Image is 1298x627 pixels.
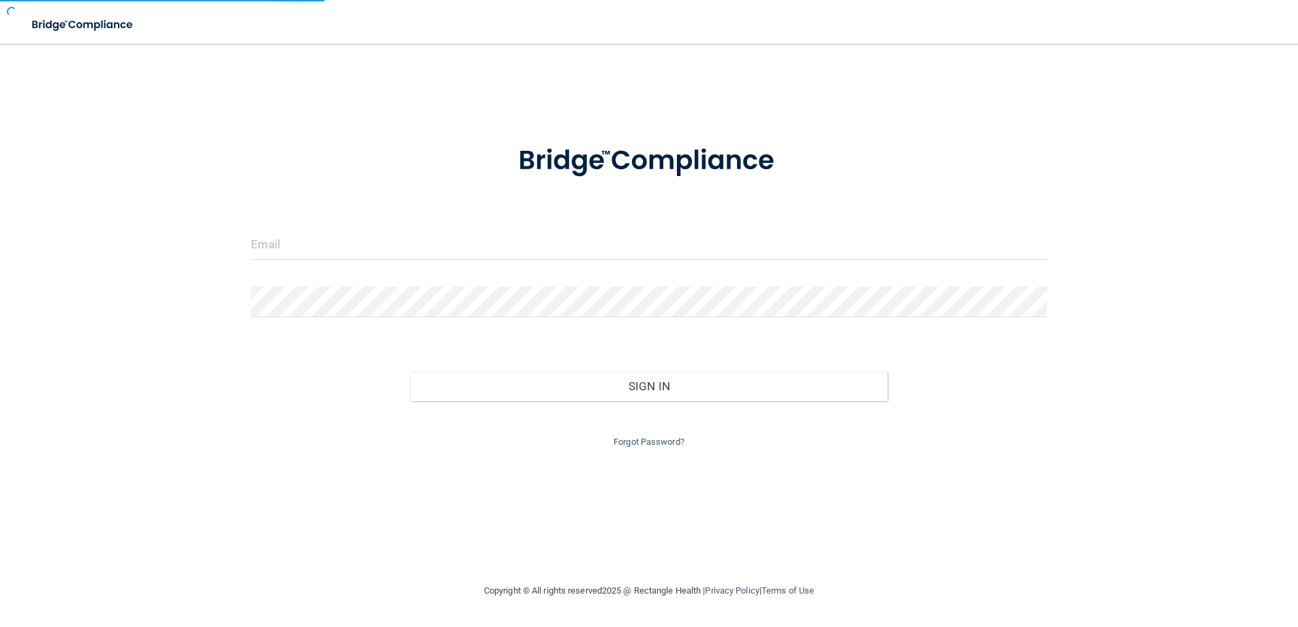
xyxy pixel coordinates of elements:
img: bridge_compliance_login_screen.278c3ca4.svg [490,126,808,196]
div: Copyright © All rights reserved 2025 @ Rectangle Health | | [400,569,898,613]
button: Sign In [410,371,888,401]
a: Forgot Password? [614,437,684,447]
input: Email [251,229,1046,260]
img: bridge_compliance_login_screen.278c3ca4.svg [20,11,146,39]
a: Terms of Use [761,585,814,596]
a: Privacy Policy [705,585,759,596]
